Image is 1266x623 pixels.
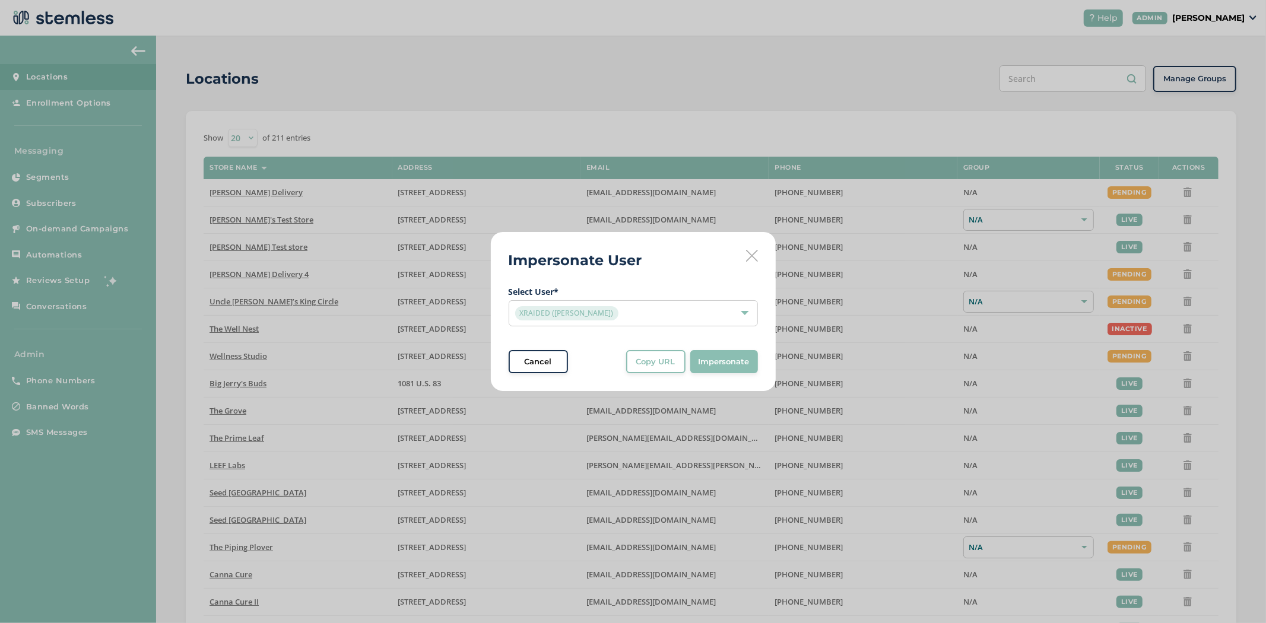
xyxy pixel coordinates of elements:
[636,356,675,368] span: Copy URL
[626,350,686,374] button: Copy URL
[515,306,618,320] span: XRAIDED ([PERSON_NAME])
[690,350,758,374] button: Impersonate
[509,250,642,271] h2: Impersonate User
[509,350,568,374] button: Cancel
[1207,566,1266,623] iframe: Chat Widget
[509,285,758,298] label: Select User
[699,356,750,368] span: Impersonate
[525,356,552,368] span: Cancel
